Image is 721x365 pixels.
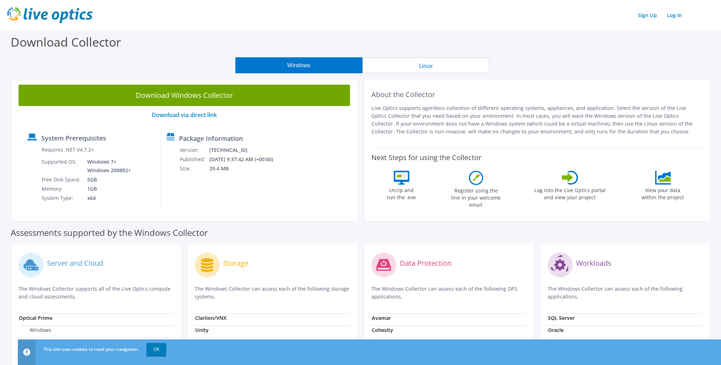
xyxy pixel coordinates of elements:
[195,327,209,333] strong: Unity
[152,111,217,119] a: Download via direct link
[195,314,226,321] strong: Clariion/VNX
[371,285,526,301] p: The Windows Collector can assess each of the following DPS applications.
[195,339,224,345] strong: PowerStore
[41,157,82,175] td: Supported OS:
[223,260,249,267] label: Storage
[42,146,94,153] label: Requires .NET V4.7.2+
[372,314,391,321] strong: Avamar
[209,155,283,164] td: [DATE] 9:37:42 AM (+00:00)
[19,327,51,334] label: Windows
[195,285,350,301] p: The Windows Collector can assess each of the following storage systems.
[47,260,103,267] label: Server and Cloud
[19,339,42,346] label: Linux
[235,57,362,73] button: Windows
[41,194,82,203] td: System Type:
[19,85,350,106] a: Download Windows Collector
[41,184,82,194] td: Memory:
[146,343,166,356] a: OK
[637,185,689,201] label: View your data within the project
[548,327,564,333] strong: Oracle
[209,146,283,155] td: [TECHNICAL_ID]
[82,157,132,175] td: Windows 7+ Windows 2008R2+
[576,260,611,267] label: Workloads
[362,57,490,73] button: Linux
[82,184,132,194] td: 1GB
[548,314,575,321] strong: SQL Server
[372,339,401,345] strong: CommVault
[534,185,606,201] label: Log into the Live Optics portal and view your project
[19,314,52,321] strong: Optical Prime
[179,135,243,142] label: Package Information
[11,34,121,50] label: Download Collector
[371,153,481,162] label: Next Steps for using the Collector
[209,164,283,173] td: 29.4 MB
[41,175,82,184] td: Free Disk Space:
[11,229,208,236] label: Assessments supported by the Windows Collector
[43,346,139,352] span: This site uses cookies to track your navigation.
[372,327,393,333] strong: Cohesity
[449,185,503,208] label: Register using the line in your welcome email
[371,104,703,136] p: Live Optics supports agentless collection of different operating systems, appliances, and applica...
[400,260,451,267] label: Data Protection
[82,175,132,184] td: 5GB
[385,185,418,201] label: Unzip and run the .exe
[41,134,106,142] label: System Prerequisites
[548,285,702,301] p: The Windows Collector can assess each of the following applications.
[371,90,703,99] h2: About the Collector
[179,146,209,155] td: Version:
[7,7,93,23] img: live_optics_svg.svg
[82,194,132,203] td: x64
[19,285,173,301] p: The Windows Collector supports all of the Live Optics compute and cloud assessments.
[179,155,209,164] td: Published:
[179,164,209,173] td: Size:
[663,10,685,20] a: Log In
[634,10,660,20] a: Sign Up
